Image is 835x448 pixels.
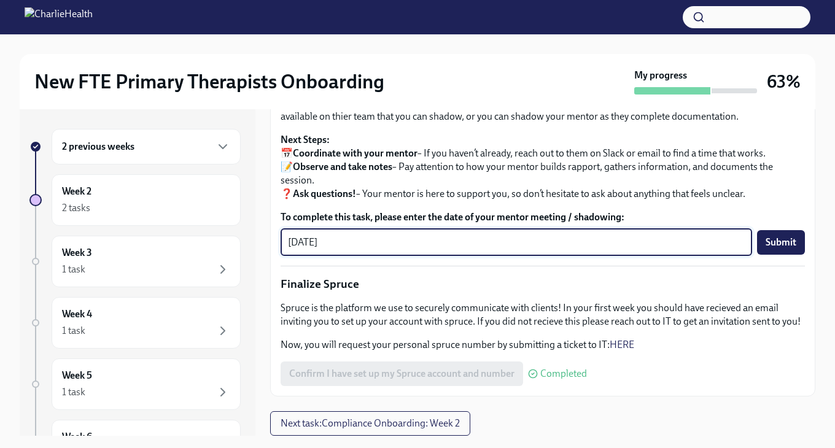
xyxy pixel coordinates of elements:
label: To complete this task, please enter the date of your mentor meeting / shadowing: [281,210,805,224]
p: 📅 – If you haven’t already, reach out to them on Slack or email to find a time that works. 📝 – Pa... [281,133,805,201]
img: CharlieHealth [25,7,93,27]
span: Submit [766,236,796,249]
div: 1 task [62,324,85,338]
strong: Next Steps: [281,134,330,145]
strong: My progress [634,69,687,82]
a: Week 22 tasks [29,174,241,226]
span: Next task : Compliance Onboarding: Week 2 [281,417,460,430]
h6: Week 4 [62,307,92,321]
h3: 63% [767,71,801,93]
textarea: [DATE] [288,235,745,250]
a: Week 31 task [29,236,241,287]
strong: Observe and take notes [293,161,392,172]
div: 2 previous weeks [52,129,241,164]
a: HERE [610,339,634,350]
a: Week 51 task [29,358,241,410]
h6: Week 2 [62,185,91,198]
h2: New FTE Primary Therapists Onboarding [34,69,384,94]
button: Next task:Compliance Onboarding: Week 2 [270,411,470,436]
p: Spruce is the platform we use to securely communicate with clients! In your first week you should... [281,301,805,328]
p: Now, you will request your personal spruce number by submitting a ticket to IT: [281,338,805,352]
div: 1 task [62,385,85,399]
strong: Ask questions! [293,188,356,199]
h6: 2 previous weeks [62,140,134,153]
p: Finalize Spruce [281,276,805,292]
button: Submit [757,230,805,255]
h6: Week 6 [62,430,92,444]
p: Sometimes sessions may not be available - in this case you may ask your supervisor if there are a... [281,96,805,123]
div: 1 task [62,263,85,276]
span: Completed [540,369,587,379]
strong: Coordinate with your mentor [293,147,417,159]
div: 2 tasks [62,201,90,215]
a: Week 41 task [29,297,241,349]
h6: Week 3 [62,246,92,260]
h6: Week 5 [62,369,92,382]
